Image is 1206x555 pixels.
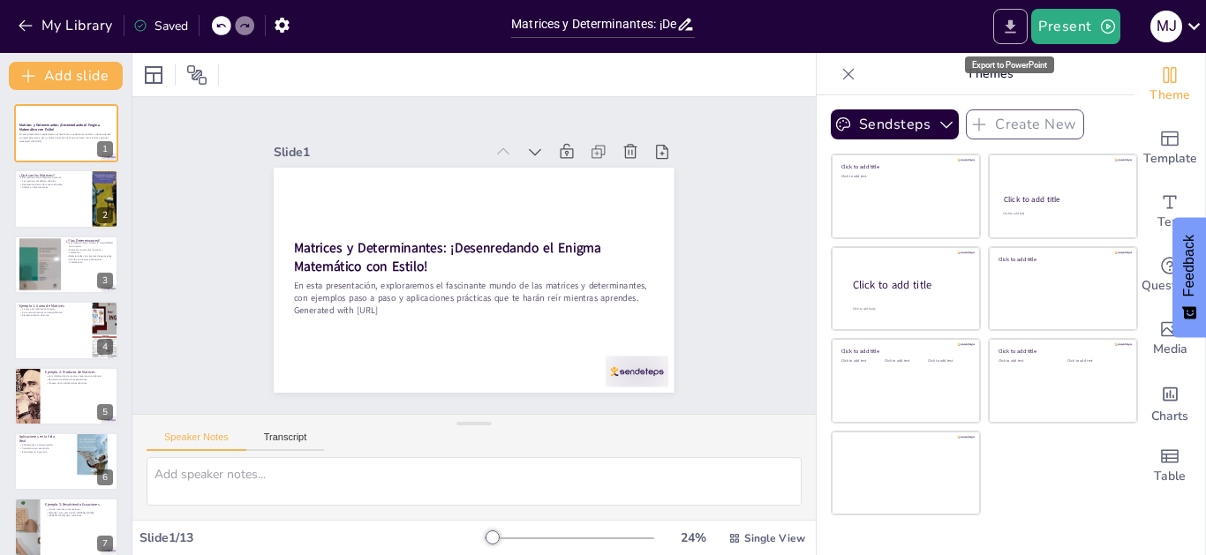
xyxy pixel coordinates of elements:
div: 7 [97,536,113,551]
div: 1 [14,104,118,162]
p: Ejemplo práctico de suma. [19,314,87,318]
p: Generated with [URL] [294,304,654,317]
button: Sendsteps [831,109,959,139]
div: Add text boxes [1134,180,1205,244]
button: Duplicate Slide [67,438,88,459]
div: 2 [97,207,113,223]
button: Delete Slide [92,372,113,394]
button: Duplicate Slide [67,372,88,394]
button: Transcript [246,431,325,451]
button: Duplicate Slide [67,175,88,196]
div: Export to PowerPoint [965,56,1054,73]
span: Feedback [1181,235,1197,296]
p: Uso de matrices en ecuaciones. [45,508,113,512]
span: Template [1143,149,1197,169]
div: Add a table [1134,434,1205,498]
span: Single View [744,531,805,545]
p: Usadas en diversas áreas. [19,185,87,189]
div: Get real-time input from your audience [1134,244,1205,307]
span: Questions [1142,276,1199,296]
button: Delete Slide [92,241,113,262]
span: Theme [1149,86,1190,105]
div: Click to add title [1004,194,1121,205]
button: My Library [13,11,120,40]
p: Se suman elementos correspondientes. [19,311,87,314]
div: 3 [14,236,118,294]
p: Los determinantes indican la invertibilidad de la matriz. [66,242,113,248]
button: Duplicate Slide [67,109,88,131]
div: 5 [14,367,118,425]
p: Relacionados con sistemas de ecuaciones. [66,254,113,258]
p: Ejemplo 1: Suma de Matrices [19,304,87,309]
p: ¿Y los Determinantes? [66,238,113,244]
p: Themes [863,53,1117,95]
p: Resultado de dimensiones específicas. [45,378,113,381]
button: Duplicate Slide [67,503,88,524]
input: Insert title [511,11,676,37]
button: Delete Slide [92,438,113,459]
p: Aplicaciones en programación. [19,444,61,447]
p: Esenciales en ingeniería. [19,450,61,454]
div: Click to add text [841,175,968,179]
div: Slide 1 / 13 [139,529,485,546]
p: La suma de matrices es directa. [19,308,87,311]
p: [PERSON_NAME] para soluciones. [45,514,113,518]
span: Table [1154,467,1186,486]
p: Aplicaciones en la Vida Real [19,434,61,444]
p: La multiplicación de matrices requiere coincidencia. [45,374,113,378]
span: Charts [1151,407,1188,426]
div: 2 [14,169,118,228]
p: Usados en diversas aplicaciones matemáticas. [66,258,113,264]
button: Export to PowerPoint [993,9,1028,44]
div: Click to add text [1067,359,1123,364]
div: 3 [97,273,113,289]
div: Add charts and graphs [1134,371,1205,434]
button: Feedback - Show survey [1172,217,1206,337]
button: Create New [966,109,1084,139]
div: 24 % [672,529,714,546]
button: M J [1150,9,1182,44]
div: Layout [139,61,168,89]
div: Change the overall theme [1134,53,1205,116]
div: Click to add text [999,359,1054,364]
div: Click to add title [841,163,968,170]
div: Add ready made slides [1134,116,1205,180]
div: 5 [97,404,113,420]
div: Click to add text [841,359,881,364]
button: Present [1031,9,1119,44]
button: Delete Slide [92,503,113,524]
div: 6 [14,432,118,491]
p: Importancia en economía. [19,446,61,450]
span: Text [1157,213,1182,232]
div: Click to add text [1003,212,1120,216]
p: Proceso útil en aplicaciones prácticas. [45,381,113,385]
div: Saved [133,18,188,34]
button: Duplicate Slide [67,306,88,327]
p: Métodos como eliminación [PERSON_NAME]. [45,511,113,514]
p: Ejemplo 2: Producto de Matrices [45,369,113,374]
p: Ejemplo 3: Resolviendo Ecuaciones [45,502,113,507]
span: Media [1153,340,1187,359]
div: M J [1150,11,1182,42]
strong: Matrices y Determinantes: ¡Desenredando el Enigma Matemático con Estilo! [19,123,100,132]
p: En esta presentación, exploraremos el fascinante mundo de las matrices y determinantes, con ejemp... [19,133,113,139]
div: Slide 1 [274,144,483,161]
button: Speaker Notes [147,431,246,451]
span: Position [186,64,207,86]
div: Click to add text [928,359,968,364]
button: Delete Slide [92,306,113,327]
p: Las matrices son arreglos de números. [19,176,87,179]
p: Utilizados en cálculos de áreas y volúmenes. [66,248,113,254]
p: ¿Qué son las Matrices? [19,172,87,177]
div: Click to add title [999,348,1125,355]
div: Click to add title [853,278,966,293]
div: 1 [97,141,113,157]
button: Delete Slide [92,109,113,131]
p: Representan datos de manera eficiente. [19,183,87,186]
div: Click to add body [853,307,964,311]
div: 4 [14,301,118,359]
div: 6 [97,469,113,485]
button: Add slide [9,62,123,90]
strong: Matrices y Determinantes: ¡Desenredando el Enigma Matemático con Estilo! [294,238,601,275]
p: En esta presentación, exploraremos el fascinante mundo de las matrices y determinantes, con ejemp... [294,279,654,304]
